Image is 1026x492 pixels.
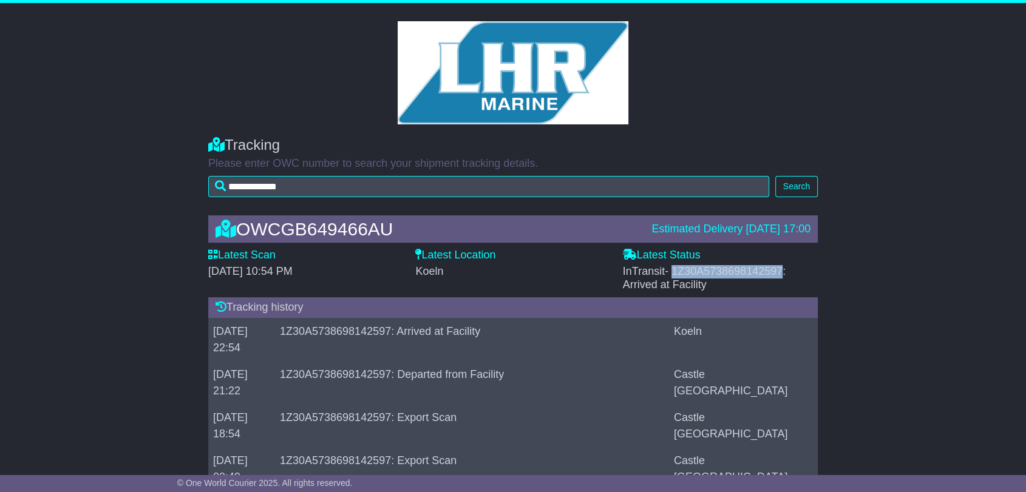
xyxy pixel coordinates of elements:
[669,318,818,361] td: Koeln
[623,249,701,262] label: Latest Status
[415,265,443,277] span: Koeln
[275,404,669,447] td: 1Z30A5738698142597: Export Scan
[275,447,669,490] td: 1Z30A5738698142597: Export Scan
[177,478,353,488] span: © One World Courier 2025. All rights reserved.
[208,361,275,404] td: [DATE] 21:22
[398,21,628,124] img: GetCustomerLogo
[208,265,293,277] span: [DATE] 10:54 PM
[208,297,818,318] div: Tracking history
[208,249,276,262] label: Latest Scan
[275,318,669,361] td: 1Z30A5738698142597: Arrived at Facility
[669,404,818,447] td: Castle [GEOGRAPHIC_DATA]
[623,265,786,291] span: - 1Z30A5738698142597: Arrived at Facility
[651,223,810,236] div: Estimated Delivery [DATE] 17:00
[415,249,495,262] label: Latest Location
[208,318,275,361] td: [DATE] 22:54
[775,176,818,197] button: Search
[208,157,818,170] p: Please enter OWC number to search your shipment tracking details.
[209,219,645,239] div: OWCGB649466AU
[275,361,669,404] td: 1Z30A5738698142597: Departed from Facility
[623,265,786,291] span: InTransit
[208,447,275,490] td: [DATE] 00:49
[208,404,275,447] td: [DATE] 18:54
[669,447,818,490] td: Castle [GEOGRAPHIC_DATA]
[669,361,818,404] td: Castle [GEOGRAPHIC_DATA]
[208,136,818,154] div: Tracking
